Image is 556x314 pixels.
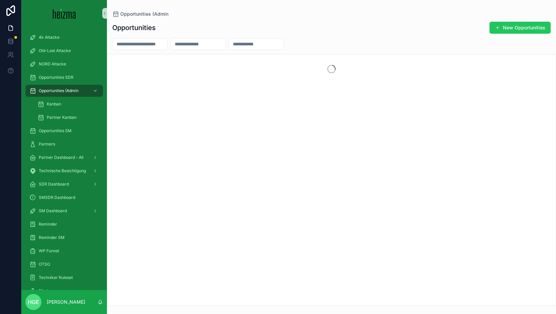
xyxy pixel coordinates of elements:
[39,35,59,40] span: 4k Attacke
[39,222,57,227] span: Reminder
[112,23,156,32] h1: Opportunities
[39,275,73,280] span: Techniker Ruleset
[25,71,103,83] a: Opportunities SDR
[39,128,72,133] span: Opportunities SM
[39,288,58,294] span: Förderung
[47,115,77,120] span: Partner Kanban
[39,88,79,93] span: Opportunities (Admin
[39,141,55,147] span: Partners
[39,262,50,267] span: OTSO
[39,208,67,214] span: SM Dashboard
[25,151,103,164] a: Partner Dashboard - All
[25,285,103,297] a: Förderung
[39,168,86,174] span: Technische Besichtigung
[112,11,168,17] a: Opportunities (Admin
[25,138,103,150] a: Partners
[25,58,103,70] a: NORD Attacke
[53,8,76,19] img: App logo
[39,248,59,254] span: WP Funnel
[25,245,103,257] a: WP Funnel
[47,299,85,305] p: [PERSON_NAME]
[25,218,103,230] a: Reminder
[39,48,71,53] span: Old-Lost Attacke
[39,235,64,240] span: Reminder SM
[25,205,103,217] a: SM Dashboard
[33,111,103,123] a: Partner Kanban
[33,98,103,110] a: Kanban
[28,298,39,306] span: HGE
[39,195,75,200] span: SMSDR Dashboard
[39,75,74,80] span: Opportunities SDR
[39,155,84,160] span: Partner Dashboard - All
[39,182,69,187] span: SDR Dashboard
[25,232,103,244] a: Reminder SM
[25,272,103,284] a: Techniker Ruleset
[25,178,103,190] a: SDR Dashboard
[39,61,66,67] span: NORD Attacke
[25,165,103,177] a: Technische Besichtigung
[25,258,103,270] a: OTSO
[25,45,103,57] a: Old-Lost Attacke
[490,22,551,34] button: New Opportunities
[25,192,103,204] a: SMSDR Dashboard
[21,27,107,290] div: scrollable content
[25,31,103,43] a: 4k Attacke
[120,11,168,17] span: Opportunities (Admin
[25,85,103,97] a: Opportunities (Admin
[25,125,103,137] a: Opportunities SM
[47,101,61,107] span: Kanban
